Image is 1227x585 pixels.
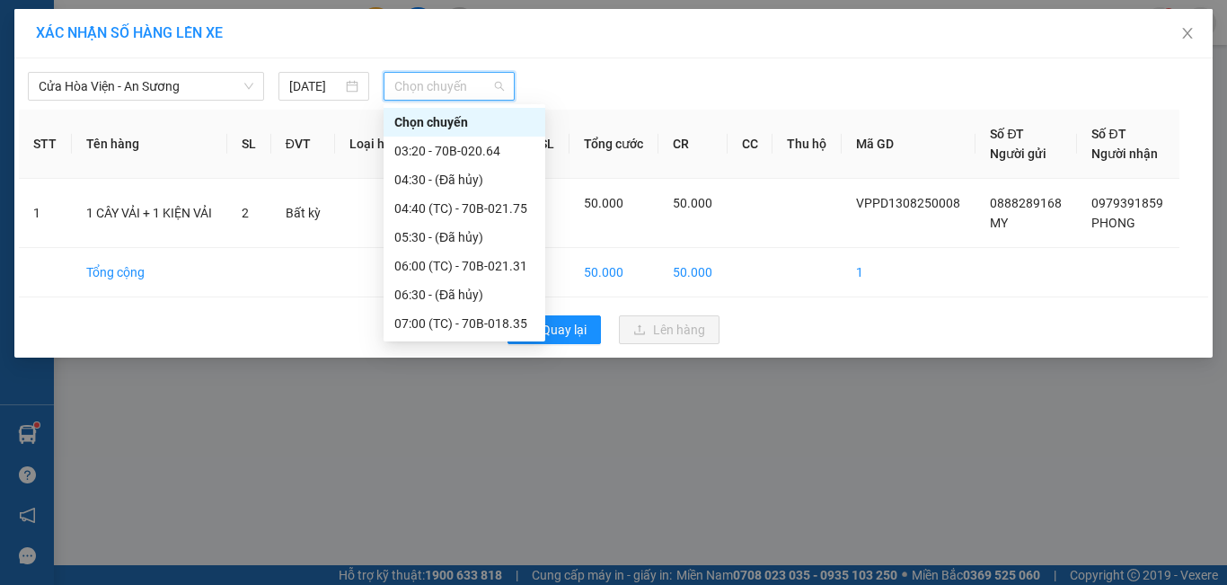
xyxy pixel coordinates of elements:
button: uploadLên hàng [619,315,719,344]
td: Tổng cộng [72,248,228,297]
span: 0979391859 [1091,196,1163,210]
td: 50.000 [658,248,728,297]
th: Thu hộ [772,110,842,179]
td: 1 [19,179,72,248]
td: 50.000 [569,248,658,297]
div: 04:40 (TC) - 70B-021.75 [394,199,534,218]
div: Chọn chuyến [384,108,545,137]
span: 2 [242,206,249,220]
span: Cửa Hòa Viện - An Sương [39,73,253,100]
div: Chọn chuyến [394,112,534,132]
th: Tên hàng [72,110,228,179]
span: 0888289168 [990,196,1062,210]
th: CR [658,110,728,179]
span: Quay lại [542,320,587,340]
input: 13/08/2025 [289,76,341,96]
span: Số ĐT [1091,127,1125,141]
span: 50.000 [673,196,712,210]
td: 1 [842,248,975,297]
span: PHONG [1091,216,1135,230]
div: 07:00 (TC) - 70B-018.35 [394,314,534,333]
span: Số ĐT [990,127,1024,141]
span: MY [990,216,1008,230]
div: 03:20 - 70B-020.64 [394,141,534,161]
th: STT [19,110,72,179]
span: close [1180,26,1195,40]
th: SL [227,110,270,179]
td: 1 CÂY VẢI + 1 KIỆN VẢI [72,179,228,248]
button: rollbackQuay lại [508,315,601,344]
div: 06:30 - (Đã hủy) [394,285,534,305]
th: CC [728,110,772,179]
div: 04:30 - (Đã hủy) [394,170,534,190]
div: 06:00 (TC) - 70B-021.31 [394,256,534,276]
span: Người nhận [1091,146,1158,161]
td: Bất kỳ [271,179,336,248]
span: VPPD1308250008 [856,196,960,210]
div: 05:30 - (Đã hủy) [394,227,534,247]
span: Chọn chuyến [394,73,505,100]
span: XÁC NHẬN SỐ HÀNG LÊN XE [36,24,223,41]
th: Tổng cước [569,110,658,179]
span: 50.000 [584,196,623,210]
span: Người gửi [990,146,1046,161]
button: Close [1162,9,1213,59]
th: Mã GD [842,110,975,179]
th: Loại hàng [335,110,421,179]
th: ĐVT [271,110,336,179]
